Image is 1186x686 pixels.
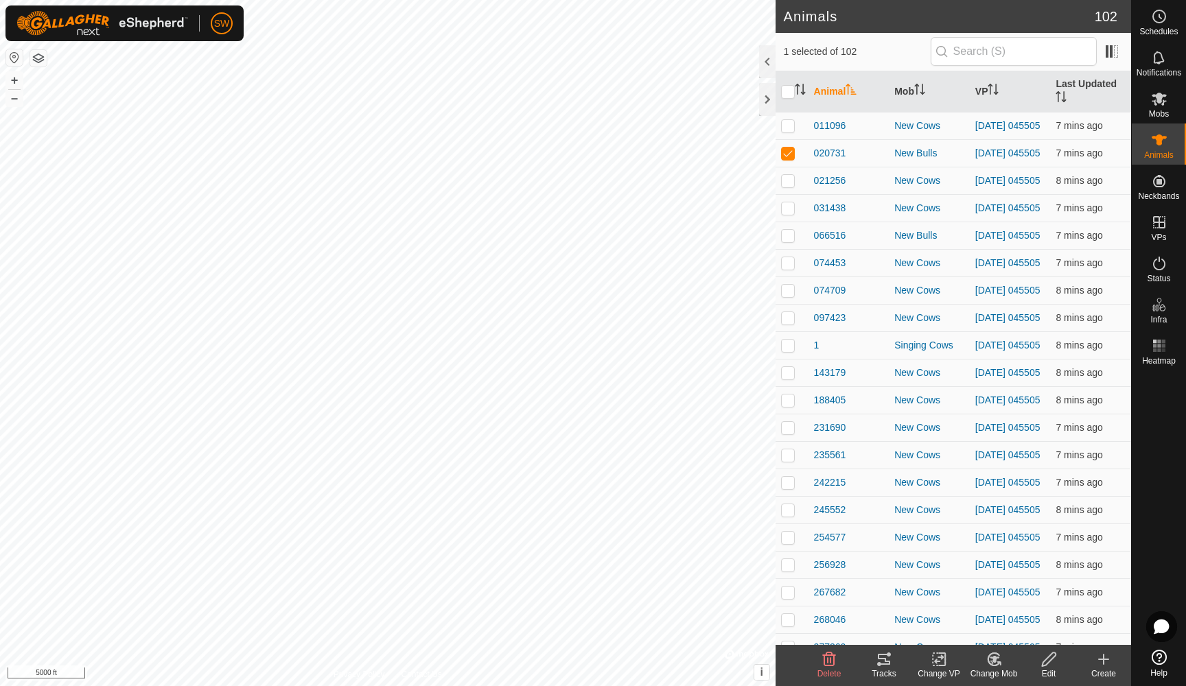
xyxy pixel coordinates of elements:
[814,530,846,545] span: 254577
[894,613,964,627] div: New Cows
[894,475,964,490] div: New Cows
[784,45,931,59] span: 1 selected of 102
[6,49,23,66] button: Reset Map
[814,613,846,627] span: 268046
[814,311,846,325] span: 097423
[334,668,385,681] a: Privacy Policy
[1056,559,1102,570] span: 18 Aug 2025 at 11:02 AM
[814,283,846,298] span: 074709
[214,16,230,31] span: SW
[814,503,846,517] span: 245552
[1056,202,1102,213] span: 18 Aug 2025 at 11:02 AM
[1056,175,1102,186] span: 18 Aug 2025 at 11:02 AM
[809,71,889,113] th: Animal
[894,640,964,654] div: New Cows
[1056,93,1067,104] p-sorticon: Activate to sort
[1144,151,1174,159] span: Animals
[975,147,1040,158] a: [DATE] 045505
[817,669,841,678] span: Delete
[1056,477,1102,488] span: 18 Aug 2025 at 11:02 AM
[814,421,846,435] span: 231690
[894,119,964,133] div: New Cows
[1056,614,1102,625] span: 18 Aug 2025 at 11:02 AM
[931,37,1097,66] input: Search (S)
[975,587,1040,598] a: [DATE] 045505
[894,174,964,188] div: New Cows
[6,90,23,106] button: –
[1056,532,1102,543] span: 18 Aug 2025 at 11:02 AM
[814,558,846,572] span: 256928
[975,312,1040,323] a: [DATE] 045505
[1021,667,1076,680] div: Edit
[894,421,964,435] div: New Cows
[894,256,964,270] div: New Cows
[814,146,846,161] span: 020731
[975,340,1040,351] a: [DATE] 045505
[814,338,819,353] span: 1
[1076,667,1131,680] div: Create
[970,71,1051,113] th: VP
[1056,504,1102,515] span: 18 Aug 2025 at 11:02 AM
[814,228,846,243] span: 066516
[894,393,964,407] div: New Cows
[975,394,1040,405] a: [DATE] 045505
[975,175,1040,186] a: [DATE] 045505
[1056,422,1102,433] span: 18 Aug 2025 at 11:03 AM
[975,230,1040,241] a: [DATE] 045505
[894,338,964,353] div: Singing Cows
[1150,316,1167,324] span: Infra
[1056,257,1102,268] span: 18 Aug 2025 at 11:02 AM
[988,86,999,97] p-sorticon: Activate to sort
[814,448,846,462] span: 235561
[1142,357,1176,365] span: Heatmap
[1147,274,1170,283] span: Status
[1056,147,1102,158] span: 18 Aug 2025 at 11:02 AM
[784,8,1095,25] h2: Animals
[814,256,846,270] span: 074453
[975,257,1040,268] a: [DATE] 045505
[6,72,23,88] button: +
[1056,285,1102,296] span: 18 Aug 2025 at 11:02 AM
[814,475,846,490] span: 242215
[975,641,1040,652] a: [DATE] 045505
[1056,340,1102,351] span: 18 Aug 2025 at 11:02 AM
[975,532,1040,543] a: [DATE] 045505
[894,228,964,243] div: New Bulls
[1056,367,1102,378] span: 18 Aug 2025 at 11:02 AM
[975,559,1040,570] a: [DATE] 045505
[966,667,1021,680] div: Change Mob
[911,667,966,680] div: Change VP
[894,448,964,462] div: New Cows
[894,283,964,298] div: New Cows
[889,71,970,113] th: Mob
[894,366,964,380] div: New Cows
[1137,69,1181,77] span: Notifications
[754,665,769,680] button: i
[1056,312,1102,323] span: 18 Aug 2025 at 11:02 AM
[1095,6,1117,27] span: 102
[1056,587,1102,598] span: 18 Aug 2025 at 11:02 AM
[894,585,964,600] div: New Cows
[1056,641,1102,652] span: 18 Aug 2025 at 11:02 AM
[814,585,846,600] span: 267682
[30,50,47,67] button: Map Layers
[846,86,857,97] p-sorticon: Activate to sort
[814,201,846,215] span: 031438
[16,11,188,36] img: Gallagher Logo
[975,477,1040,488] a: [DATE] 045505
[975,449,1040,460] a: [DATE] 045505
[1151,233,1166,241] span: VPs
[975,367,1040,378] a: [DATE] 045505
[1139,27,1178,36] span: Schedules
[1056,394,1102,405] span: 18 Aug 2025 at 11:02 AM
[914,86,925,97] p-sorticon: Activate to sort
[814,174,846,188] span: 021256
[894,530,964,545] div: New Cows
[1056,120,1102,131] span: 18 Aug 2025 at 11:03 AM
[1050,71,1131,113] th: Last Updated
[814,640,846,654] span: 277360
[857,667,911,680] div: Tracks
[894,503,964,517] div: New Cows
[1150,669,1167,677] span: Help
[1056,449,1102,460] span: 18 Aug 2025 at 11:02 AM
